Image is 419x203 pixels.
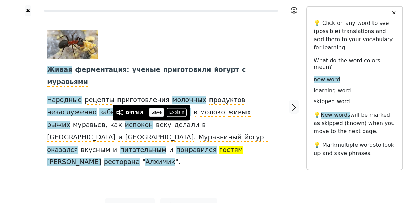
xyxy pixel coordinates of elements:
span: multiple words [336,142,376,148]
span: рецепты [85,96,114,105]
p: 💡 will be marked as skipped (known) when you move to the next page. [314,111,396,136]
span: в [202,121,206,129]
span: learning word [314,87,351,94]
span: продуктов [209,96,245,105]
span: new word [314,76,340,83]
span: New words [321,112,350,119]
img: AQAK9iRzE-dCqbOKKYQO3smBv5XLHKrYpAoM1cVuAJPO3j5vKpFZv9fnh8z_oyuImAwjWLAJkOiy57rlIyPC2PXHu54.jpg [47,30,98,59]
span: skipped word [314,98,350,105]
span: забыты [99,108,125,117]
button: Save [149,108,164,117]
span: в [194,108,197,117]
button: ✖ [25,5,31,16]
span: молочных [172,96,206,105]
span: понравился [176,146,217,154]
span: гостям [219,146,243,154]
span: вкусным [81,146,110,154]
span: рыжих [47,121,70,129]
span: ". [175,158,180,167]
span: йогурт [214,66,239,74]
h6: What do the word colors mean? [314,57,396,70]
span: живых [228,108,251,117]
span: веку [156,121,171,129]
span: [GEOGRAPHIC_DATA] [125,133,194,142]
span: и [169,146,173,154]
span: Народные [47,96,82,105]
span: , [105,121,107,129]
button: ✕ [387,7,400,19]
span: . [194,133,196,142]
p: 💡 Click on any word to see (possible) translations and add them to your vocabulary for learning. [314,19,396,52]
span: " [143,158,146,167]
span: муравьями [47,78,88,87]
button: Explain [167,108,187,117]
span: незаслуженно [47,108,96,117]
span: делали [174,121,199,129]
span: приготовления [117,96,169,105]
span: ученые [132,66,160,74]
span: приготовили [163,66,211,74]
span: [GEOGRAPHIC_DATA] [47,133,115,142]
span: Живая [47,66,72,74]
span: оказался [47,146,78,154]
span: ресторана [104,158,140,167]
span: с [242,66,246,74]
span: как [110,121,122,129]
span: : [127,66,129,74]
span: и [118,133,122,142]
p: 💡 Mark to look up and save phrases. [314,141,396,157]
span: ферментация [75,66,127,74]
span: молоко [200,108,225,117]
span: [PERSON_NAME] [47,158,101,167]
div: אורחים [126,109,144,117]
span: питательным [120,146,166,154]
span: Алхимик [145,158,175,167]
span: йогурт [244,133,268,142]
span: Муравьиный [199,133,242,142]
span: муравьев [73,121,106,129]
span: и [113,146,117,154]
span: испокон [125,121,153,129]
